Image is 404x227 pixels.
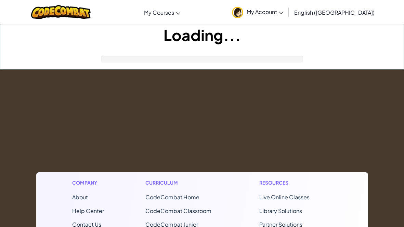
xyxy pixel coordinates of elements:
a: English ([GEOGRAPHIC_DATA]) [291,3,378,22]
a: Help Center [72,207,104,214]
img: avatar [232,7,243,18]
a: CodeCombat Classroom [145,207,211,214]
span: My Courses [144,9,174,16]
span: CodeCombat Home [145,193,199,201]
h1: Company [72,179,104,186]
a: Live Online Classes [259,193,310,201]
a: Library Solutions [259,207,302,214]
a: My Courses [141,3,184,22]
h1: Curriculum [145,179,218,186]
a: My Account [229,1,287,23]
h1: Loading... [0,24,404,45]
h1: Resources [259,179,332,186]
img: CodeCombat logo [31,5,91,19]
span: My Account [247,8,283,15]
a: About [72,193,88,201]
span: English ([GEOGRAPHIC_DATA]) [294,9,375,16]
